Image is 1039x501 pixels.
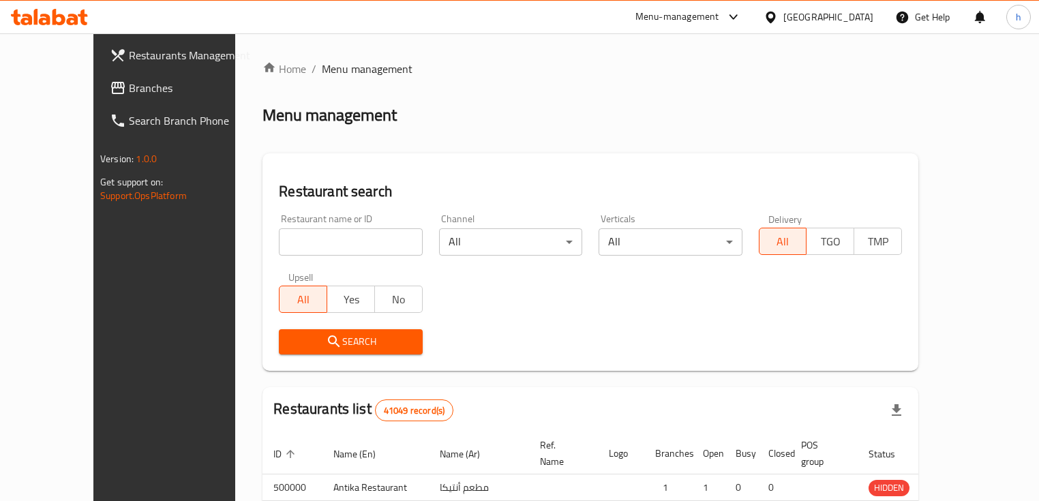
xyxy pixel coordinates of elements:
[869,446,913,462] span: Status
[644,433,692,474] th: Branches
[812,232,849,252] span: TGO
[375,399,453,421] div: Total records count
[869,480,909,496] span: HIDDEN
[100,150,134,168] span: Version:
[880,394,913,427] div: Export file
[129,112,256,129] span: Search Branch Phone
[692,474,725,501] td: 1
[99,39,267,72] a: Restaurants Management
[262,61,306,77] a: Home
[376,404,453,417] span: 41049 record(s)
[757,433,790,474] th: Closed
[285,290,322,309] span: All
[765,232,802,252] span: All
[854,228,902,255] button: TMP
[279,228,422,256] input: Search for restaurant name or ID..
[100,173,163,191] span: Get support on:
[635,9,719,25] div: Menu-management
[757,474,790,501] td: 0
[692,433,725,474] th: Open
[333,290,370,309] span: Yes
[801,437,841,470] span: POS group
[333,446,393,462] span: Name (En)
[129,47,256,63] span: Restaurants Management
[374,286,423,313] button: No
[725,433,757,474] th: Busy
[598,433,644,474] th: Logo
[273,399,453,421] h2: Restaurants list
[725,474,757,501] td: 0
[644,474,692,501] td: 1
[262,104,397,126] h2: Menu management
[312,61,316,77] li: /
[429,474,529,501] td: مطعم أنتيكا
[99,72,267,104] a: Branches
[783,10,873,25] div: [GEOGRAPHIC_DATA]
[100,187,187,204] a: Support.OpsPlatform
[262,61,918,77] nav: breadcrumb
[290,333,411,350] span: Search
[322,474,429,501] td: Antika Restaurant
[262,474,322,501] td: 500000
[806,228,854,255] button: TGO
[279,286,327,313] button: All
[322,61,412,77] span: Menu management
[439,228,582,256] div: All
[279,329,422,354] button: Search
[860,232,897,252] span: TMP
[1016,10,1021,25] span: h
[768,214,802,224] label: Delivery
[136,150,157,168] span: 1.0.0
[279,181,902,202] h2: Restaurant search
[99,104,267,137] a: Search Branch Phone
[327,286,375,313] button: Yes
[440,446,498,462] span: Name (Ar)
[759,228,807,255] button: All
[288,272,314,282] label: Upsell
[599,228,742,256] div: All
[129,80,256,96] span: Branches
[273,446,299,462] span: ID
[380,290,417,309] span: No
[540,437,582,470] span: Ref. Name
